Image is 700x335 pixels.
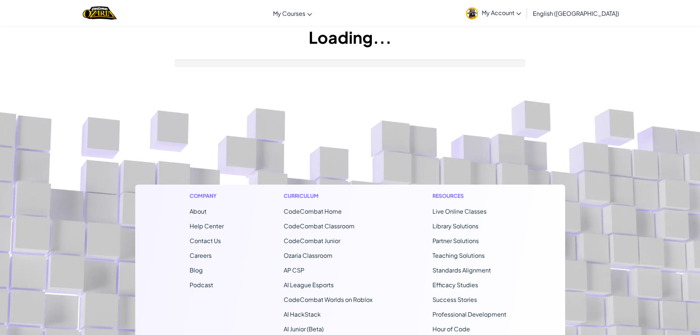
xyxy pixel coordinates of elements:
[190,281,213,289] a: Podcast
[432,266,491,274] a: Standards Alignment
[190,192,224,200] h1: Company
[284,237,340,245] a: CodeCombat Junior
[466,7,478,19] img: avatar
[83,6,117,21] img: Home
[190,237,221,245] span: Contact Us
[432,207,487,215] a: Live Online Classes
[432,296,477,303] a: Success Stories
[284,281,334,289] a: AI League Esports
[432,192,511,200] h1: Resources
[432,281,478,289] a: Efficacy Studies
[284,296,373,303] a: CodeCombat Worlds on Roblox
[432,252,485,259] a: Teaching Solutions
[284,266,304,274] a: AP CSP
[284,207,342,215] span: CodeCombat Home
[269,3,316,23] a: My Courses
[529,3,623,23] a: English ([GEOGRAPHIC_DATA])
[432,310,506,318] a: Professional Development
[284,192,373,200] h1: Curriculum
[190,207,207,215] a: About
[284,252,333,259] a: Ozaria Classroom
[533,10,619,17] span: English ([GEOGRAPHIC_DATA])
[190,252,212,259] a: Careers
[462,1,525,25] a: My Account
[190,222,224,230] a: Help Center
[432,237,479,245] a: Partner Solutions
[273,10,305,17] span: My Courses
[83,6,117,21] a: Ozaria by CodeCombat logo
[284,325,324,333] a: AI Junior (Beta)
[284,310,321,318] a: AI HackStack
[190,266,203,274] a: Blog
[284,222,355,230] a: CodeCombat Classroom
[482,9,521,17] span: My Account
[432,222,478,230] a: Library Solutions
[432,325,470,333] a: Hour of Code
